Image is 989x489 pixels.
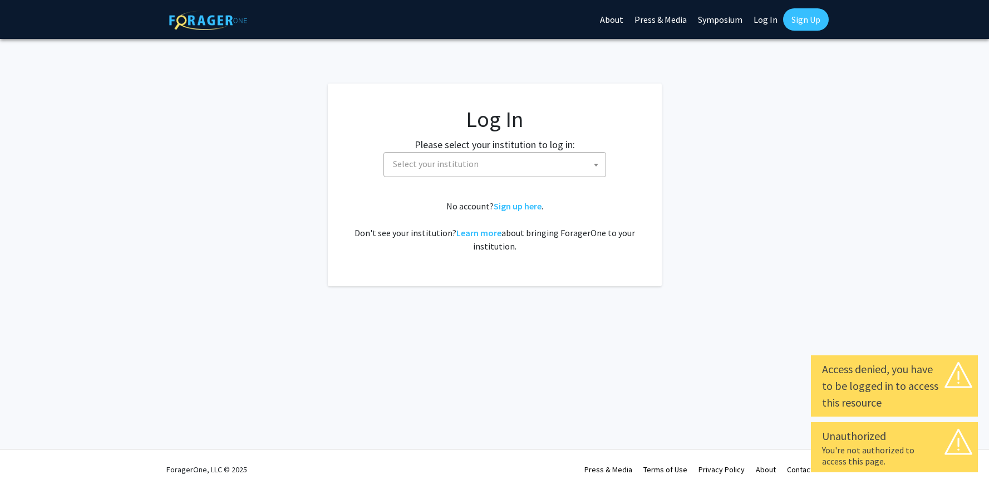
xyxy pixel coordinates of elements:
a: Terms of Use [643,464,687,475]
label: Please select your institution to log in: [415,137,575,152]
a: Sign Up [783,8,829,31]
div: Unauthorized [822,428,967,444]
img: ForagerOne Logo [169,11,247,30]
h1: Log In [350,106,639,133]
div: You're not authorized to access this page. [822,444,967,467]
a: About [756,464,776,475]
a: Learn more about bringing ForagerOne to your institution [456,227,501,238]
a: Press & Media [584,464,632,475]
a: Contact Us [787,464,823,475]
div: ForagerOne, LLC © 2025 [166,450,247,489]
a: Privacy Policy [698,464,745,475]
span: Select your institution [383,152,606,177]
div: Access denied, you have to be logged in to access this resource [822,361,967,411]
a: Sign up here [494,201,542,212]
span: Select your institution [388,153,606,175]
div: No account? . Don't see your institution? about bringing ForagerOne to your institution. [350,199,639,253]
span: Select your institution [393,158,479,169]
